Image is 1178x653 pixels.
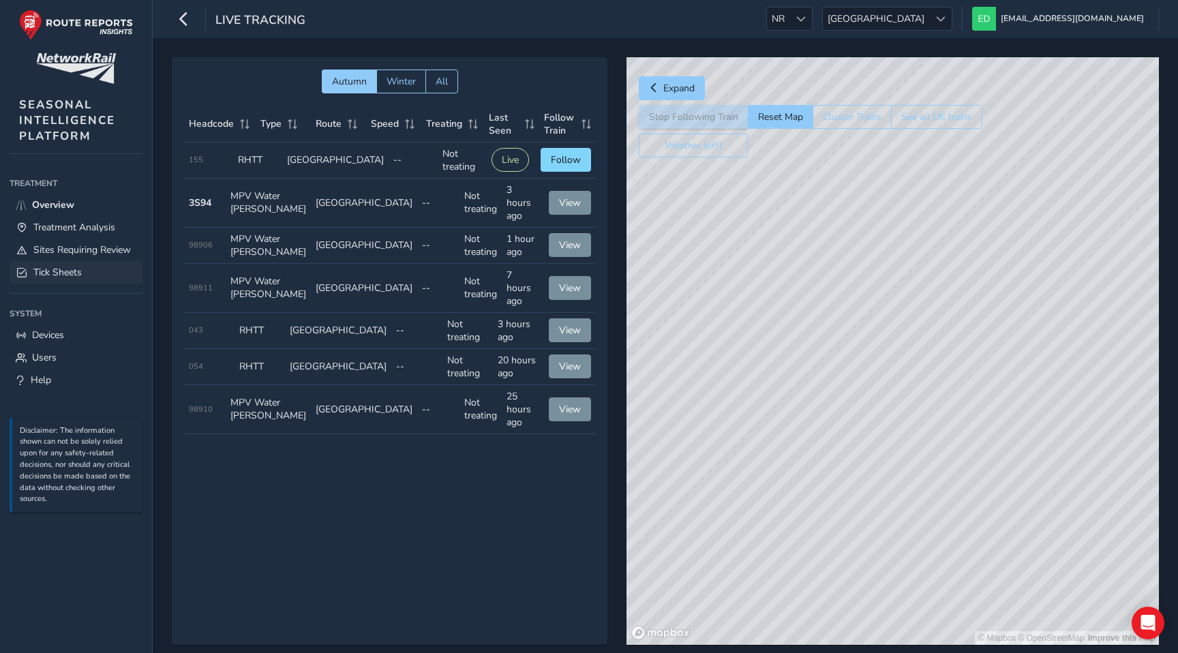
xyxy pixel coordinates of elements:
[549,276,591,300] button: View
[459,179,502,228] td: Not treating
[311,385,417,434] td: [GEOGRAPHIC_DATA]
[426,117,462,130] span: Treating
[371,117,399,130] span: Speed
[311,264,417,313] td: [GEOGRAPHIC_DATA]
[438,142,487,179] td: Not treating
[189,283,213,293] span: 98911
[19,97,115,144] span: SEASONAL INTELLIGENCE PLATFORM
[442,349,493,385] td: Not treating
[10,239,142,261] a: Sites Requiring Review
[235,349,285,385] td: RHTT
[1132,607,1164,639] div: Open Intercom Messenger
[417,228,459,264] td: --
[376,70,425,93] button: Winter
[33,266,82,279] span: Tick Sheets
[189,117,234,130] span: Headcode
[639,134,748,157] button: Weather (off)
[459,228,502,264] td: Not treating
[493,313,543,349] td: 3 hours ago
[663,82,695,95] span: Expand
[226,385,311,434] td: MPV Water [PERSON_NAME]
[559,403,581,416] span: View
[549,318,591,342] button: View
[189,404,213,414] span: 98910
[233,142,282,179] td: RHTT
[10,261,142,284] a: Tick Sheets
[767,7,789,30] span: NR
[502,264,544,313] td: 7 hours ago
[189,196,211,209] strong: 3S94
[549,397,591,421] button: View
[425,70,458,93] button: All
[1001,7,1144,31] span: [EMAIL_ADDRESS][DOMAIN_NAME]
[544,111,577,137] span: Follow Train
[285,313,391,349] td: [GEOGRAPHIC_DATA]
[189,240,213,250] span: 98906
[20,425,136,506] p: Disclaimer: The information shown can not be solely relied upon for any safety-related decisions,...
[492,148,529,172] button: Live
[559,239,581,252] span: View
[10,216,142,239] a: Treatment Analysis
[387,75,416,88] span: Winter
[502,228,544,264] td: 1 hour ago
[551,153,581,166] span: Follow
[282,142,389,179] td: [GEOGRAPHIC_DATA]
[549,233,591,257] button: View
[33,221,115,234] span: Treatment Analysis
[226,228,311,264] td: MPV Water [PERSON_NAME]
[502,179,544,228] td: 3 hours ago
[813,105,891,129] button: Cluster Trains
[322,70,376,93] button: Autumn
[493,349,543,385] td: 20 hours ago
[549,191,591,215] button: View
[639,76,705,100] button: Expand
[436,75,448,88] span: All
[559,282,581,294] span: View
[235,313,285,349] td: RHTT
[32,351,57,364] span: Users
[972,7,1149,31] button: [EMAIL_ADDRESS][DOMAIN_NAME]
[823,7,929,30] span: [GEOGRAPHIC_DATA]
[459,264,502,313] td: Not treating
[189,325,203,335] span: 043
[502,385,544,434] td: 25 hours ago
[417,264,459,313] td: --
[215,12,305,31] span: Live Tracking
[189,155,203,165] span: 155
[748,105,813,129] button: Reset Map
[31,374,51,386] span: Help
[189,361,203,371] span: 054
[559,360,581,373] span: View
[10,173,142,194] div: Treatment
[417,179,459,228] td: --
[391,313,442,349] td: --
[389,142,438,179] td: --
[391,349,442,385] td: --
[972,7,996,31] img: diamond-layout
[10,303,142,324] div: System
[459,385,502,434] td: Not treating
[10,369,142,391] a: Help
[10,194,142,216] a: Overview
[541,148,591,172] button: Follow
[10,346,142,369] a: Users
[311,179,417,228] td: [GEOGRAPHIC_DATA]
[316,117,342,130] span: Route
[19,10,133,40] img: rr logo
[332,75,367,88] span: Autumn
[226,264,311,313] td: MPV Water [PERSON_NAME]
[226,179,311,228] td: MPV Water [PERSON_NAME]
[260,117,282,130] span: Type
[33,243,131,256] span: Sites Requiring Review
[285,349,391,385] td: [GEOGRAPHIC_DATA]
[32,329,64,341] span: Devices
[559,324,581,337] span: View
[442,313,493,349] td: Not treating
[36,53,116,84] img: customer logo
[489,111,520,137] span: Last Seen
[10,324,142,346] a: Devices
[891,105,982,129] button: See all UK trains
[32,198,74,211] span: Overview
[559,196,581,209] span: View
[311,228,417,264] td: [GEOGRAPHIC_DATA]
